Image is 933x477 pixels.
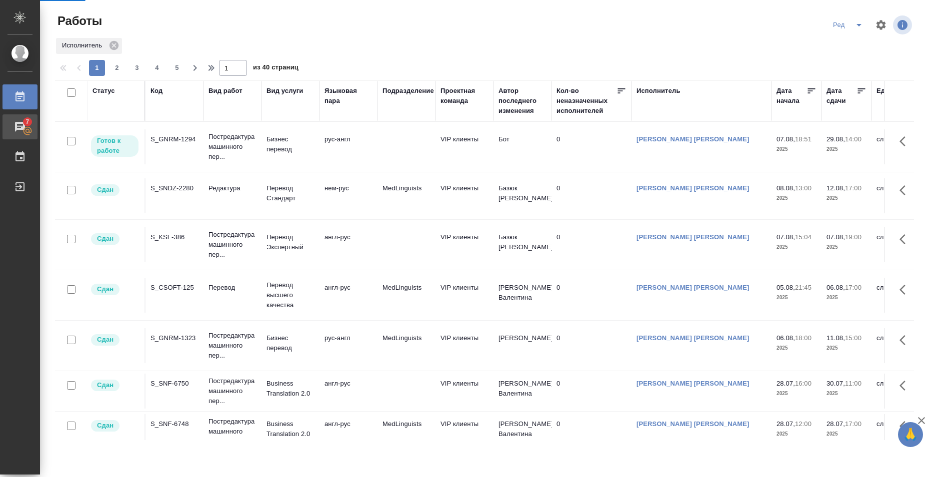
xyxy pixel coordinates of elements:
p: Постредактура машинного пер... [208,376,256,406]
div: Языковая пара [324,86,372,106]
p: 11:00 [845,380,861,387]
td: MedLinguists [377,278,435,313]
p: Сдан [97,335,113,345]
div: Исполнитель [636,86,680,96]
p: 08.08, [776,184,795,192]
div: S_SNF-6750 [150,379,198,389]
td: [PERSON_NAME] [493,328,551,363]
p: 14:00 [845,135,861,143]
p: 2025 [826,242,866,252]
td: слово [871,328,929,363]
button: 3 [129,60,145,76]
p: 15:00 [845,334,861,342]
p: 2025 [776,389,816,399]
td: [PERSON_NAME] Валентина [493,414,551,449]
div: Код [150,86,162,96]
div: Менеджер проверил работу исполнителя, передает ее на следующий этап [90,333,139,347]
td: англ-рус [319,227,377,262]
p: Бизнес перевод [266,134,314,154]
button: Здесь прячутся важные кнопки [893,278,917,302]
p: 16:00 [795,380,811,387]
td: слово [871,374,929,409]
td: слово [871,414,929,449]
div: Менеджер проверил работу исполнителя, передает ее на следующий этап [90,419,139,433]
td: VIP клиенты [435,278,493,313]
p: 18:00 [795,334,811,342]
div: Проектная команда [440,86,488,106]
p: Постредактура машинного пер... [208,417,256,447]
a: [PERSON_NAME] [PERSON_NAME] [636,135,749,143]
p: 2025 [776,144,816,154]
span: 5 [169,63,185,73]
p: Сдан [97,380,113,390]
span: 4 [149,63,165,73]
td: VIP клиенты [435,374,493,409]
p: 12.08, [826,184,845,192]
p: 17:00 [845,284,861,291]
div: Дата начала [776,86,806,106]
p: 06.08, [826,284,845,291]
td: англ-рус [319,278,377,313]
span: Посмотреть информацию [893,15,914,34]
p: 2025 [776,242,816,252]
td: слово [871,129,929,164]
p: 15:04 [795,233,811,241]
div: Исполнитель может приступить к работе [90,134,139,158]
div: Дата сдачи [826,86,856,106]
td: VIP клиенты [435,414,493,449]
td: 0 [551,178,631,213]
div: S_GNRM-1323 [150,333,198,343]
p: 2025 [826,343,866,353]
span: Настроить таблицу [869,13,893,37]
td: 0 [551,227,631,262]
p: Исполнитель [62,40,105,50]
a: 7 [2,114,37,139]
td: 0 [551,129,631,164]
td: Базюк [PERSON_NAME] [493,178,551,213]
td: англ-рус [319,374,377,409]
p: Сдан [97,185,113,195]
td: MedLinguists [377,178,435,213]
a: [PERSON_NAME] [PERSON_NAME] [636,284,749,291]
button: Здесь прячутся важные кнопки [893,129,917,153]
p: Business Translation 2.0 [266,379,314,399]
td: VIP клиенты [435,178,493,213]
a: [PERSON_NAME] [PERSON_NAME] [636,184,749,192]
div: S_KSF-386 [150,232,198,242]
p: Сдан [97,421,113,431]
button: 2 [109,60,125,76]
td: MedLinguists [377,328,435,363]
p: 17:00 [845,420,861,428]
button: Здесь прячутся важные кнопки [893,414,917,438]
td: VIP клиенты [435,129,493,164]
button: 5 [169,60,185,76]
div: Статус [92,86,115,96]
p: 18:51 [795,135,811,143]
p: 12:00 [795,420,811,428]
td: Бот [493,129,551,164]
p: Перевод Экспертный [266,232,314,252]
p: Постредактура машинного пер... [208,132,256,162]
div: split button [829,17,869,33]
p: 29.08, [826,135,845,143]
td: [PERSON_NAME] Валентина [493,374,551,409]
td: [PERSON_NAME] Валентина [493,278,551,313]
p: 2025 [776,343,816,353]
p: Постредактура машинного пер... [208,230,256,260]
td: нем-рус [319,178,377,213]
div: S_SNDZ-2280 [150,183,198,193]
p: Перевод Стандарт [266,183,314,203]
button: Здесь прячутся важные кнопки [893,227,917,251]
p: 2025 [776,293,816,303]
p: 07.08, [776,233,795,241]
button: 4 [149,60,165,76]
div: Менеджер проверил работу исполнителя, передает ее на следующий этап [90,283,139,296]
div: Подразделение [382,86,434,96]
p: 05.08, [776,284,795,291]
p: 11.08, [826,334,845,342]
p: 13:00 [795,184,811,192]
div: Менеджер проверил работу исполнителя, передает ее на следующий этап [90,232,139,246]
td: MedLinguists [377,414,435,449]
p: 2025 [776,429,816,439]
div: Менеджер проверил работу исполнителя, передает ее на следующий этап [90,379,139,392]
